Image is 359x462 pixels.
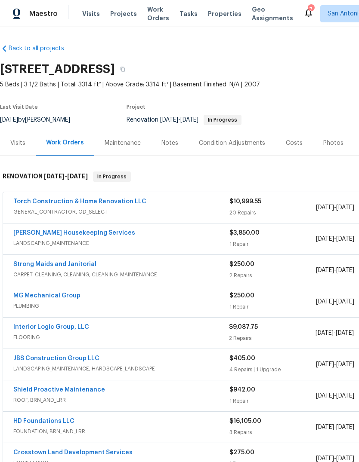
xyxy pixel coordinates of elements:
div: 2 Repairs [229,271,316,280]
span: [DATE] [336,361,354,367]
div: 7 [308,5,314,14]
span: [DATE] [336,456,354,462]
span: - [316,235,354,243]
a: HD Foundations LLC [13,418,74,424]
div: Visits [10,139,25,147]
div: Maintenance [105,139,141,147]
div: 1 Repair [229,397,316,405]
span: [DATE] [316,236,334,242]
span: Visits [82,9,100,18]
span: $250.00 [229,261,254,267]
div: Work Orders [46,138,84,147]
span: - [316,360,354,369]
span: [DATE] [44,173,65,179]
span: FLOORING [13,333,229,342]
div: 4 Repairs | 1 Upgrade [229,365,316,374]
span: In Progress [204,117,241,122]
a: Interior Logic Group, LLC [13,324,89,330]
h6: RENOVATION [3,171,88,182]
span: Project [127,104,145,110]
span: Geo Assignments [252,5,293,22]
span: [DATE] [336,424,354,430]
span: [DATE] [316,330,334,336]
div: 1 Repair [229,240,316,248]
span: [DATE] [160,117,178,123]
span: Tasks [179,11,198,17]
div: 2 Repairs [229,334,315,343]
a: MG Mechanical Group [13,293,80,299]
span: [DATE] [180,117,198,123]
a: Shield Proactive Maintenance [13,387,105,393]
span: [DATE] [316,393,334,399]
span: $250.00 [229,293,254,299]
div: Costs [286,139,303,147]
span: Maestro [29,9,58,18]
div: 3 Repairs [229,428,316,437]
a: JBS Construction Group LLC [13,355,99,361]
span: [DATE] [336,267,354,273]
span: PLUMBING [13,302,229,310]
span: [DATE] [336,299,354,305]
div: 1 Repair [229,303,316,311]
span: ROOF, BRN_AND_LRR [13,396,229,404]
span: [DATE] [336,393,354,399]
span: FOUNDATION, BRN_AND_LRR [13,427,229,436]
span: [DATE] [316,205,334,211]
span: LANDSCAPING_MAINTENANCE, HARDSCAPE_LANDSCAPE [13,364,229,373]
span: [DATE] [67,173,88,179]
span: CARPET_CLEANING, CLEANING, CLEANING_MAINTENANCE [13,270,229,279]
span: $9,087.75 [229,324,258,330]
span: - [160,117,198,123]
span: [DATE] [336,205,354,211]
span: [DATE] [316,424,334,430]
a: Strong Maids and Janitorial [13,261,96,267]
span: Properties [208,9,241,18]
span: $405.00 [229,355,255,361]
div: Photos [323,139,344,147]
span: Projects [110,9,137,18]
div: 20 Repairs [229,208,316,217]
span: - [316,297,354,306]
span: [DATE] [336,236,354,242]
span: - [316,266,354,275]
div: Condition Adjustments [199,139,265,147]
span: GENERAL_CONTRACTOR, OD_SELECT [13,208,229,216]
span: - [316,423,354,431]
a: Crosstown Land Development Services [13,450,133,456]
span: [DATE] [316,361,334,367]
span: - [44,173,88,179]
button: Copy Address [115,61,130,77]
span: In Progress [94,172,130,181]
span: Renovation [127,117,241,123]
span: $10,999.55 [229,199,261,205]
span: [DATE] [316,299,334,305]
span: $942.00 [229,387,255,393]
span: [DATE] [316,267,334,273]
span: $3,850.00 [229,230,260,236]
span: $16,105.00 [229,418,261,424]
div: Notes [161,139,178,147]
span: LANDSCAPING_MAINTENANCE [13,239,229,248]
a: Torch Construction & Home Renovation LLC [13,199,146,205]
span: $275.00 [229,450,254,456]
span: Work Orders [147,5,169,22]
span: [DATE] [316,456,334,462]
a: [PERSON_NAME] Housekeeping Services [13,230,135,236]
span: - [316,392,354,400]
span: - [316,203,354,212]
span: - [316,329,354,337]
span: [DATE] [336,330,354,336]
